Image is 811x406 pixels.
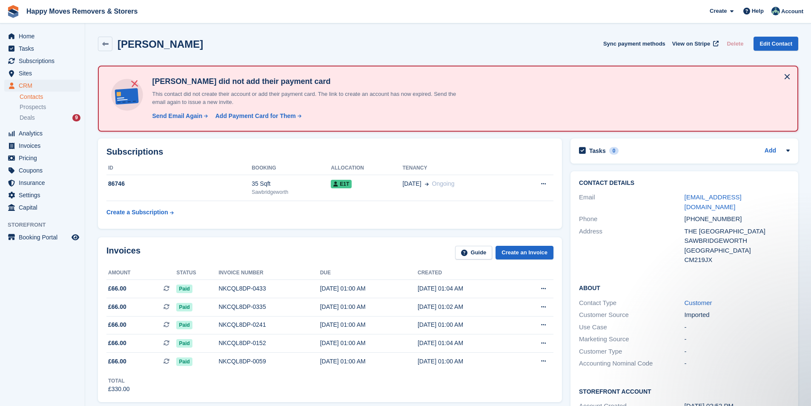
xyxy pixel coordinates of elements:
[418,266,515,280] th: Created
[579,214,684,224] div: Phone
[72,114,80,121] div: 9
[108,302,126,311] span: £66.00
[579,347,684,357] div: Customer Type
[19,80,70,92] span: CRM
[4,127,80,139] a: menu
[579,193,684,212] div: Email
[579,334,684,344] div: Marketing Source
[4,80,80,92] a: menu
[418,284,515,293] div: [DATE] 01:04 AM
[176,339,192,348] span: Paid
[669,37,720,51] a: View on Stripe
[106,147,553,157] h2: Subscriptions
[8,221,85,229] span: Storefront
[710,7,727,15] span: Create
[106,161,252,175] th: ID
[579,180,790,187] h2: Contact Details
[4,43,80,55] a: menu
[108,320,126,329] span: £66.00
[20,103,46,111] span: Prospects
[19,30,70,42] span: Home
[4,30,80,42] a: menu
[117,38,203,50] h2: [PERSON_NAME]
[19,231,70,243] span: Booking Portal
[579,283,790,292] h2: About
[685,246,790,256] div: [GEOGRAPHIC_DATA]
[20,113,80,122] a: Deals 9
[252,161,331,175] th: Booking
[672,40,710,48] span: View on Stripe
[320,357,418,366] div: [DATE] 01:00 AM
[218,284,320,293] div: NKCQL8DP-0433
[70,232,80,242] a: Preview store
[685,255,790,265] div: CM219JX
[215,112,296,121] div: Add Payment Card for Them
[4,67,80,79] a: menu
[765,146,776,156] a: Add
[176,285,192,293] span: Paid
[609,147,619,155] div: 0
[152,112,202,121] div: Send Email Again
[579,359,684,369] div: Accounting Nominal Code
[579,310,684,320] div: Customer Source
[218,320,320,329] div: NKCQL8DP-0241
[579,298,684,308] div: Contact Type
[4,164,80,176] a: menu
[685,214,790,224] div: [PHONE_NUMBER]
[418,339,515,348] div: [DATE] 01:04 AM
[320,302,418,311] div: [DATE] 01:00 AM
[252,179,331,188] div: 35 Sqft
[176,266,218,280] th: Status
[106,204,174,220] a: Create a Subscription
[109,77,145,113] img: no-card-linked-e7822e413c904bf8b177c4d89f31251c4716f9871600ec3ca5bfc59e148c83f4.svg
[418,320,515,329] div: [DATE] 01:00 AM
[19,140,70,152] span: Invoices
[331,180,352,188] span: E1T
[20,103,80,112] a: Prospects
[455,246,493,260] a: Guide
[603,37,665,51] button: Sync payment methods
[402,161,515,175] th: Tenancy
[106,208,168,217] div: Create a Subscription
[176,321,192,329] span: Paid
[589,147,606,155] h2: Tasks
[218,302,320,311] div: NKCQL8DP-0335
[4,55,80,67] a: menu
[149,90,468,107] p: This contact did not create their account or add their payment card. The link to create an accoun...
[176,303,192,311] span: Paid
[4,152,80,164] a: menu
[331,161,402,175] th: Allocation
[432,180,455,187] span: Ongoing
[108,339,126,348] span: £66.00
[685,193,742,210] a: [EMAIL_ADDRESS][DOMAIN_NAME]
[23,4,141,18] a: Happy Moves Removers & Storers
[106,266,176,280] th: Amount
[418,302,515,311] div: [DATE] 01:02 AM
[252,188,331,196] div: Sawbridgeworth
[754,37,798,51] a: Edit Contact
[579,227,684,265] div: Address
[781,7,803,16] span: Account
[19,67,70,79] span: Sites
[4,189,80,201] a: menu
[108,357,126,366] span: £66.00
[496,246,553,260] a: Create an Invoice
[402,179,421,188] span: [DATE]
[4,202,80,213] a: menu
[418,357,515,366] div: [DATE] 01:00 AM
[108,385,130,394] div: £330.00
[579,387,790,395] h2: Storefront Account
[320,339,418,348] div: [DATE] 01:00 AM
[19,127,70,139] span: Analytics
[20,114,35,122] span: Deals
[752,7,764,15] span: Help
[685,227,790,236] div: THE [GEOGRAPHIC_DATA]
[7,5,20,18] img: stora-icon-8386f47178a22dfd0bd8f6a31ec36ba5ce8667c1dd55bd0f319d3a0aa187defe.svg
[149,77,468,86] h4: [PERSON_NAME] did not add their payment card
[19,55,70,67] span: Subscriptions
[218,357,320,366] div: NKCQL8DP-0059
[579,322,684,332] div: Use Case
[19,43,70,55] span: Tasks
[218,339,320,348] div: NKCQL8DP-0152
[19,177,70,189] span: Insurance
